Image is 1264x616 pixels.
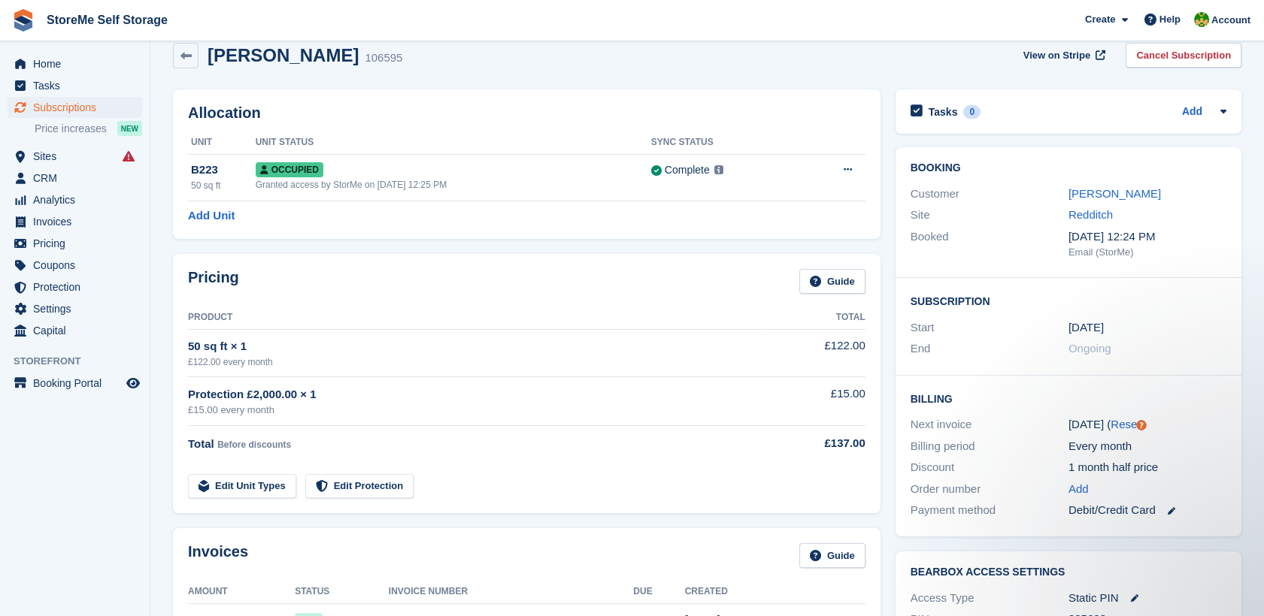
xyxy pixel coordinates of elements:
time: 2025-09-05 00:00:00 UTC [1068,319,1104,337]
div: [DATE] 12:24 PM [1068,228,1226,246]
div: Discount [911,459,1068,476]
span: CRM [33,168,123,189]
th: Due [633,580,684,604]
h2: [PERSON_NAME] [208,45,359,65]
img: StorMe [1194,12,1209,27]
span: Pricing [33,233,123,254]
th: Product [188,306,762,330]
h2: Pricing [188,269,239,294]
a: Price increases NEW [35,120,142,137]
div: Static PIN [1068,590,1226,607]
div: Every month [1068,438,1226,455]
div: Order number [911,481,1068,498]
th: Total [762,306,865,330]
div: [DATE] ( ) [1068,416,1226,433]
h2: Booking [911,162,1226,174]
a: Redditch [1068,208,1113,221]
span: Create [1085,12,1115,27]
span: Coupons [33,255,123,276]
div: Protection £2,000.00 × 1 [188,386,762,403]
a: Guide [799,543,865,568]
span: View on Stripe [1023,48,1090,63]
h2: Subscription [911,293,1226,308]
a: menu [8,298,142,319]
a: menu [8,276,142,297]
td: £122.00 [762,329,865,376]
th: Sync Status [651,131,800,155]
div: NEW [117,121,142,136]
span: Account [1211,13,1250,28]
span: Tasks [33,75,123,96]
div: Booked [911,228,1068,260]
a: Reset [1111,418,1140,430]
div: £122.00 every month [188,355,762,369]
div: Debit/Credit Card [1068,502,1226,519]
th: Created [685,580,865,604]
div: B223 [191,162,256,179]
a: View on Stripe [1017,43,1108,68]
div: Site [911,207,1068,224]
div: 50 sq ft [191,179,256,192]
a: Cancel Subscription [1126,43,1241,68]
h2: Billing [911,391,1226,406]
div: Start [911,319,1068,337]
span: Ongoing [1068,342,1111,355]
a: menu [8,75,142,96]
a: menu [8,189,142,210]
img: stora-icon-8386f47178a22dfd0bd8f6a31ec36ba5ce8667c1dd55bd0f319d3a0aa187defe.svg [12,9,35,32]
h2: Allocation [188,104,865,122]
img: icon-info-grey-7440780725fd019a000dd9b08b2336e03edf1995a4989e88bcd33f0948082b44.svg [714,165,723,174]
div: End [911,340,1068,358]
span: Sites [33,146,123,167]
a: menu [8,168,142,189]
div: Next invoice [911,416,1068,433]
div: Customer [911,186,1068,203]
a: Add Unit [188,207,235,225]
a: StoreMe Self Storage [41,8,174,32]
a: menu [8,53,142,74]
a: menu [8,255,142,276]
span: Settings [33,298,123,319]
span: Analytics [33,189,123,210]
a: [PERSON_NAME] [1068,187,1161,200]
span: Subscriptions [33,97,123,118]
span: Home [33,53,123,74]
span: Booking Portal [33,373,123,394]
div: £15.00 every month [188,403,762,418]
div: Billing period [911,438,1068,455]
a: menu [8,211,142,232]
span: Protection [33,276,123,297]
a: Guide [799,269,865,294]
span: Price increases [35,122,107,136]
div: £137.00 [762,435,865,452]
td: £15.00 [762,377,865,426]
span: Before discounts [217,439,291,450]
a: menu [8,146,142,167]
span: Storefront [14,354,150,369]
h2: Tasks [929,105,958,119]
div: Access Type [911,590,1068,607]
div: Payment method [911,502,1068,519]
a: Edit Unit Types [188,474,296,499]
a: Add [1068,481,1089,498]
div: 0 [963,105,981,119]
th: Amount [188,580,295,604]
th: Unit Status [256,131,651,155]
div: 106595 [365,50,402,67]
span: Capital [33,320,123,341]
a: Add [1182,104,1202,121]
a: menu [8,320,142,341]
th: Unit [188,131,256,155]
span: Invoices [33,211,123,232]
div: Granted access by StorMe on [DATE] 12:25 PM [256,178,651,192]
div: 50 sq ft × 1 [188,338,762,355]
div: Complete [665,162,710,178]
i: Smart entry sync failures have occurred [123,150,135,162]
a: menu [8,233,142,254]
a: Edit Protection [305,474,414,499]
div: Tooltip anchor [1135,418,1148,432]
a: menu [8,373,142,394]
th: Status [295,580,389,604]
h2: Invoices [188,543,248,568]
h2: BearBox Access Settings [911,566,1226,578]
